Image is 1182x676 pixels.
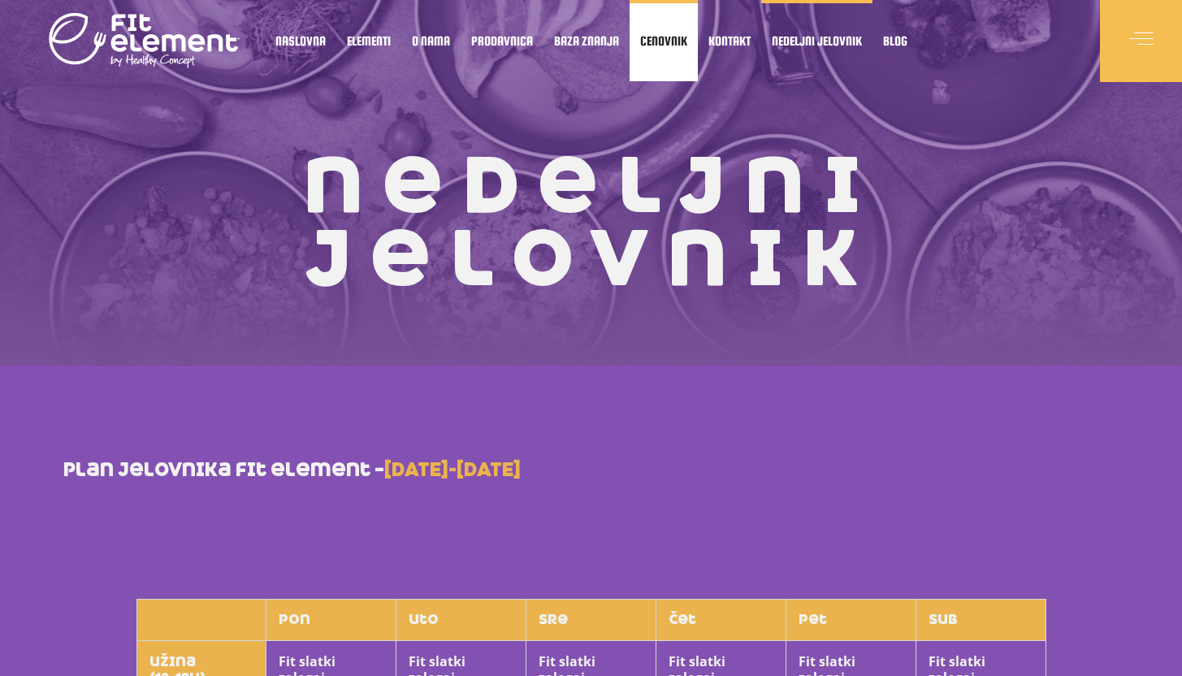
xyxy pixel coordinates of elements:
[554,37,619,45] span: Baza znanja
[412,37,450,45] span: O nama
[275,37,326,45] span: Naslovna
[471,37,533,45] span: Prodavnica
[347,37,391,45] span: Elementi
[772,37,862,45] span: Nedeljni jelovnik
[708,37,751,45] span: Kontakt
[49,8,240,73] img: logo light
[640,37,687,45] span: Cenovnik
[883,37,907,45] span: Blog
